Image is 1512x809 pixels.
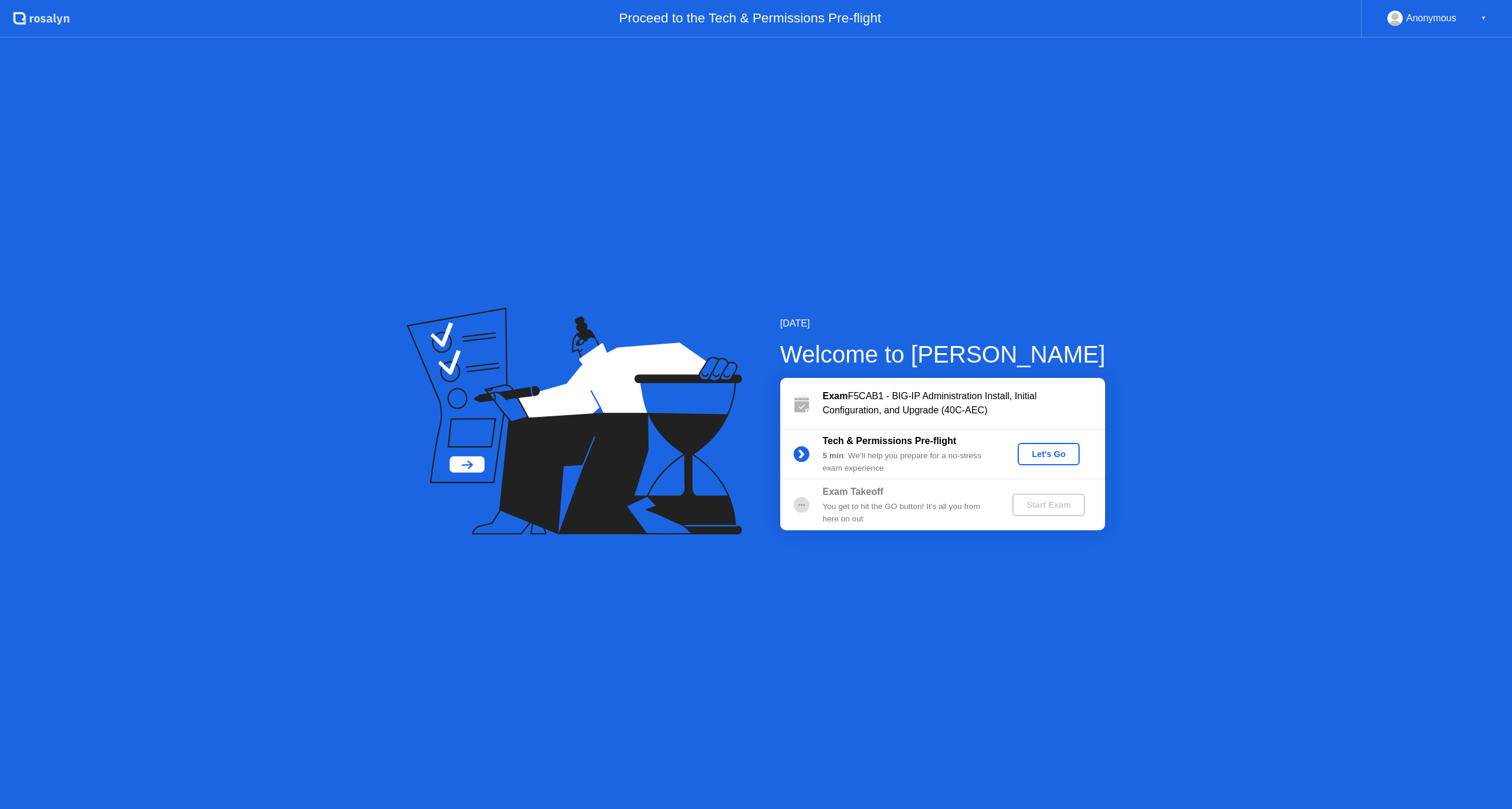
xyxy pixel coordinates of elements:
[823,436,956,446] b: Tech & Permissions Pre-flight
[1481,11,1487,26] div: ▼
[1012,494,1085,516] button: Start Exam
[1406,11,1456,26] div: Anonymous
[1018,443,1080,465] button: Let's Go
[780,317,1106,331] div: [DATE]
[823,391,848,401] b: Exam
[1017,500,1080,510] div: Start Exam
[823,450,993,474] div: : We’ll help you prepare for a no-stress exam experience
[780,337,1106,372] div: Welcome to [PERSON_NAME]
[1022,449,1075,459] div: Let's Go
[823,501,993,525] div: You get to hit the GO button! It’s all you from here on out
[823,487,884,497] b: Exam Takeoff
[823,451,844,460] b: 5 min
[823,389,1105,417] div: F5CAB1 - BIG-IP Administration Install, Initial Configuration, and Upgrade (40C-AEC)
